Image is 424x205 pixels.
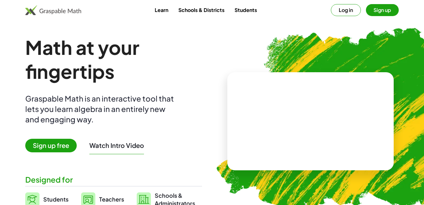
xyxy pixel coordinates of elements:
button: Log in [331,4,361,16]
div: Graspable Math is an interactive tool that lets you learn algebra in an entirely new and engaging... [25,93,177,125]
video: What is this? This is dynamic math notation. Dynamic math notation plays a central role in how Gr... [263,97,358,145]
a: Schools & Districts [173,4,230,16]
div: Designed for [25,174,202,185]
span: Teachers [99,196,124,203]
h1: Math at your fingertips [25,35,202,83]
span: Sign up free [25,139,77,152]
a: Learn [150,4,173,16]
button: Watch Intro Video [89,141,144,149]
span: Students [43,196,69,203]
button: Sign up [366,4,399,16]
a: Students [230,4,262,16]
